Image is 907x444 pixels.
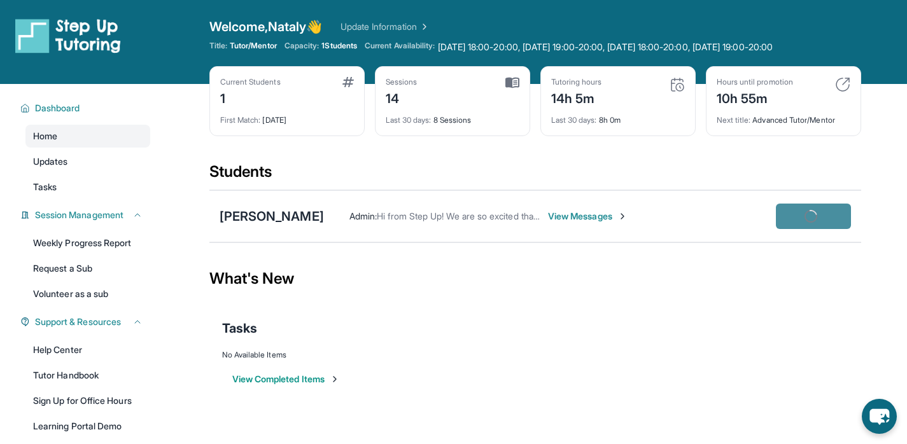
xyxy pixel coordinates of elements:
[341,20,430,33] a: Update Information
[551,87,602,108] div: 14h 5m
[35,209,123,221] span: Session Management
[25,415,150,438] a: Learning Portal Demo
[386,77,418,87] div: Sessions
[551,108,685,125] div: 8h 0m
[835,77,850,92] img: card
[222,319,257,337] span: Tasks
[220,87,281,108] div: 1
[220,115,261,125] span: First Match :
[222,350,848,360] div: No Available Items
[25,364,150,387] a: Tutor Handbook
[321,41,357,51] span: 1 Students
[386,108,519,125] div: 8 Sessions
[230,41,277,51] span: Tutor/Mentor
[35,102,80,114] span: Dashboard
[25,125,150,148] a: Home
[862,399,897,434] button: chat-button
[285,41,320,51] span: Capacity:
[670,77,685,92] img: card
[33,155,68,168] span: Updates
[209,251,861,307] div: What's New
[232,373,340,385] button: View Completed Items
[33,181,57,193] span: Tasks
[349,211,377,221] span: Admin :
[717,77,793,87] div: Hours until promotion
[717,115,751,125] span: Next title :
[30,316,143,328] button: Support & Resources
[717,87,793,108] div: 10h 55m
[365,41,435,53] span: Current Availability:
[438,41,773,53] span: [DATE] 18:00-20:00, [DATE] 19:00-20:00, [DATE] 18:00-20:00, [DATE] 19:00-20:00
[25,389,150,412] a: Sign Up for Office Hours
[342,77,354,87] img: card
[417,20,430,33] img: Chevron Right
[25,150,150,173] a: Updates
[15,18,121,53] img: logo
[25,338,150,361] a: Help Center
[25,232,150,254] a: Weekly Progress Report
[209,41,227,51] span: Title:
[717,108,850,125] div: Advanced Tutor/Mentor
[551,77,602,87] div: Tutoring hours
[551,115,597,125] span: Last 30 days :
[220,108,354,125] div: [DATE]
[33,130,57,142] span: Home
[220,77,281,87] div: Current Students
[25,176,150,198] a: Tasks
[548,210,628,223] span: View Messages
[25,282,150,305] a: Volunteer as a sub
[209,18,323,36] span: Welcome, Nataly 👋
[386,87,418,108] div: 14
[35,316,121,328] span: Support & Resources
[25,257,150,280] a: Request a Sub
[30,102,143,114] button: Dashboard
[617,211,628,221] img: Chevron-Right
[30,209,143,221] button: Session Management
[209,162,861,190] div: Students
[505,77,519,88] img: card
[220,207,324,225] div: [PERSON_NAME]
[386,115,432,125] span: Last 30 days :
